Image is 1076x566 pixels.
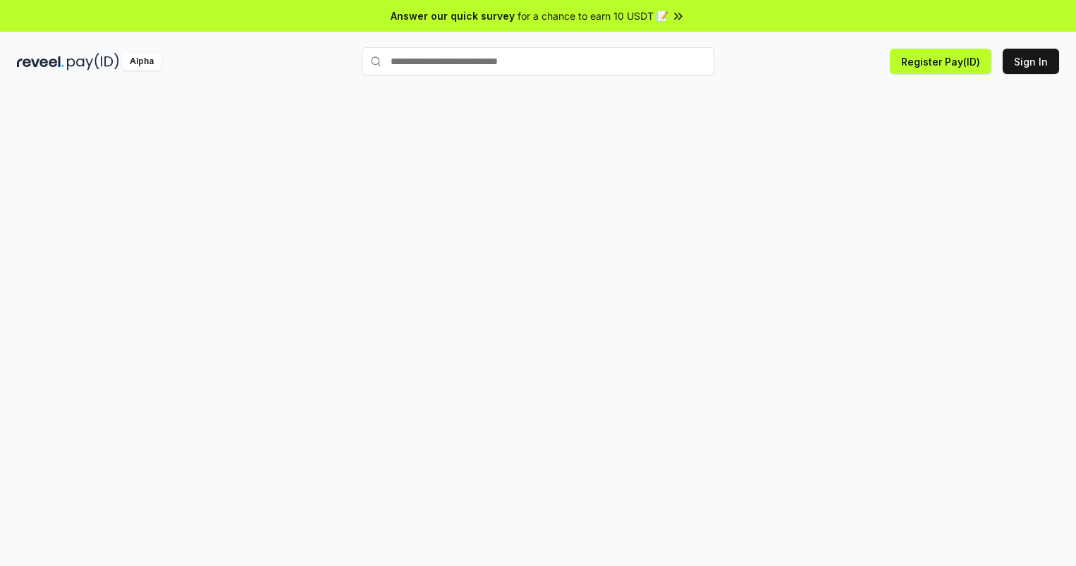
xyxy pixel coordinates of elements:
[391,8,515,23] span: Answer our quick survey
[518,8,668,23] span: for a chance to earn 10 USDT 📝
[122,53,161,70] div: Alpha
[890,49,991,74] button: Register Pay(ID)
[67,53,119,70] img: pay_id
[1003,49,1059,74] button: Sign In
[17,53,64,70] img: reveel_dark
